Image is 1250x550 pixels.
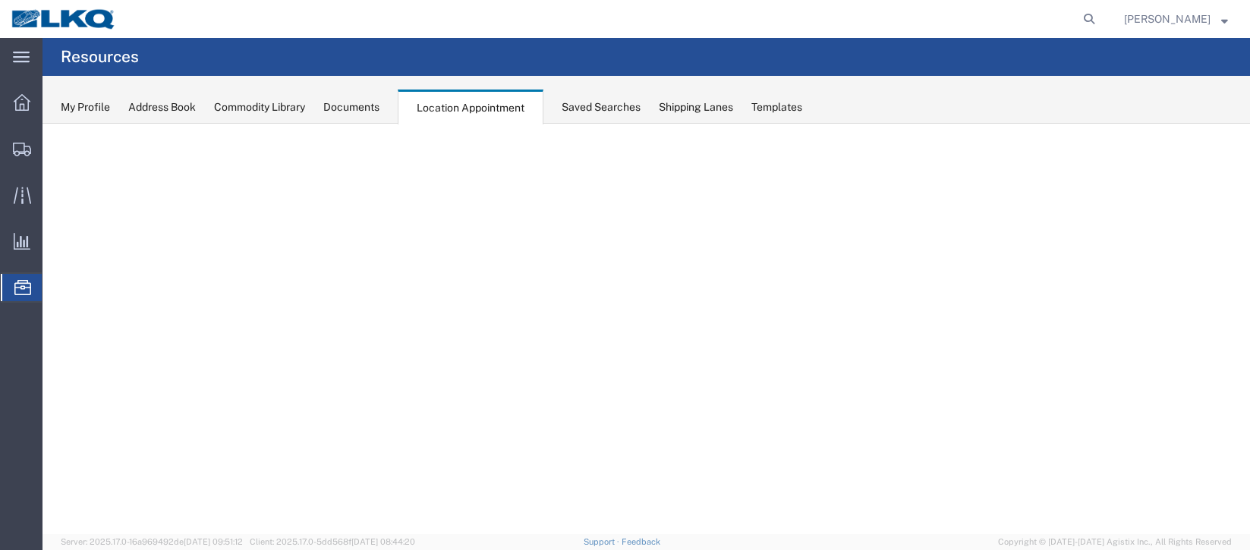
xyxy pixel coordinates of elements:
span: [DATE] 09:51:12 [184,537,243,546]
span: Client: 2025.17.0-5dd568f [250,537,415,546]
div: My Profile [61,99,110,115]
div: Saved Searches [562,99,641,115]
iframe: FS Legacy Container [43,124,1250,534]
h4: Resources [61,38,139,76]
div: Shipping Lanes [659,99,733,115]
a: Feedback [622,537,660,546]
span: Copyright © [DATE]-[DATE] Agistix Inc., All Rights Reserved [998,536,1232,548]
div: Documents [323,99,379,115]
div: Location Appointment [398,90,543,124]
span: Christopher Sanchez [1124,11,1211,27]
div: Address Book [128,99,196,115]
div: Templates [751,99,802,115]
a: Support [584,537,622,546]
div: Commodity Library [214,99,305,115]
span: Server: 2025.17.0-16a969492de [61,537,243,546]
button: [PERSON_NAME] [1123,10,1229,28]
img: logo [11,8,117,30]
span: [DATE] 08:44:20 [351,537,415,546]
